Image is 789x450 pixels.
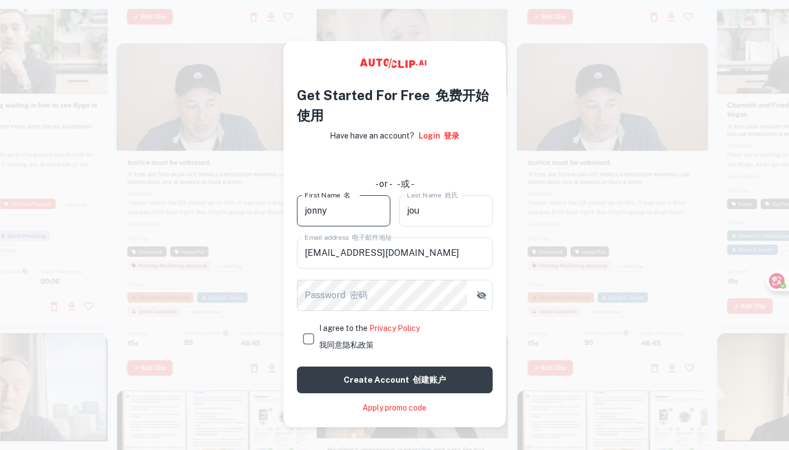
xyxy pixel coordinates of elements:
h4: Get Started For Free [297,85,493,125]
font: 电子邮件地址 [351,233,391,241]
font: 免费开始使用 [297,87,489,123]
font: 创建账户 [413,375,446,384]
font: - 或 - [397,179,414,189]
label: Email address [305,233,392,242]
div: - or - [297,177,492,191]
font: 我同意隐私政策 [319,340,374,349]
a: Login 登录 [419,130,459,142]
a: Apply promo code [363,402,426,414]
font: 登录 [444,131,459,140]
span: I agree to the [319,324,420,349]
a: Privacy Policy [369,324,420,333]
font: 名 [343,191,350,199]
button: Create account 创建账户 [297,367,493,393]
label: Last Name [407,190,458,200]
label: First Name [305,190,350,200]
font: 姓氏 [444,191,458,199]
iframe: “使用 Google 账号登录”按钮 [292,150,498,174]
p: Have have an account? [330,130,414,142]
